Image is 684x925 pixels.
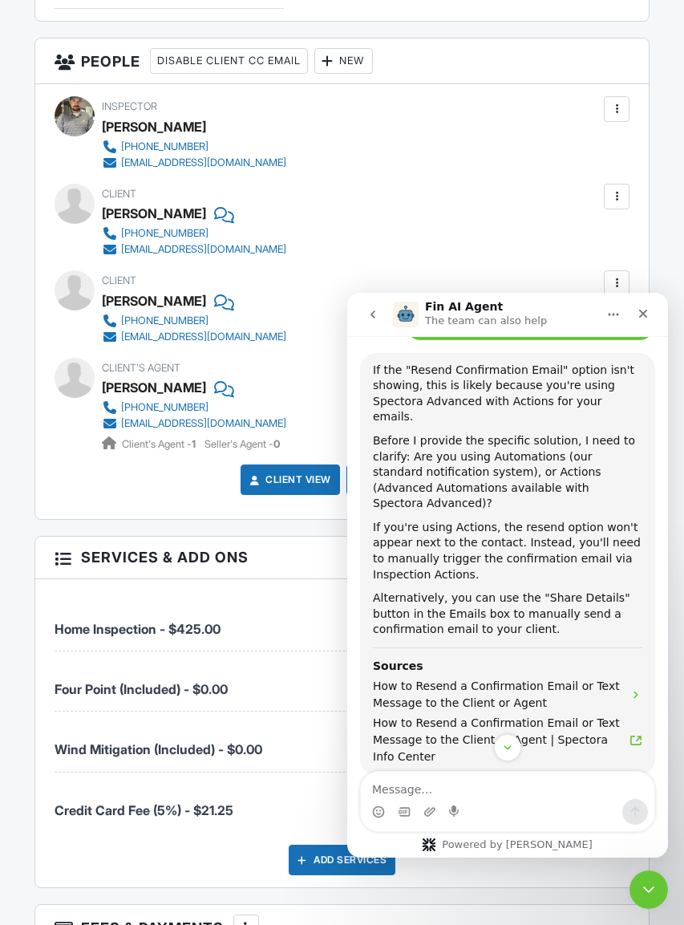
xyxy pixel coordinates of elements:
[121,331,286,343] div: [EMAIL_ADDRESS][DOMAIN_NAME]
[55,651,630,712] li: Manual fee: Four Point (Included)
[102,201,206,225] div: [PERSON_NAME]
[35,537,650,578] h3: Services & Add ons
[55,591,630,651] li: Manual fee: Home Inspection
[55,802,233,818] span: Credit Card Fee (5%) - $21.25
[192,438,196,450] strong: 1
[55,621,221,637] span: Home Inspection - $425.00
[55,712,630,772] li: Manual fee: Wind Mitigation (Included)
[102,313,286,329] a: [PHONE_NUMBER]
[102,289,206,313] div: [PERSON_NAME]
[102,416,286,432] a: [EMAIL_ADDRESS][DOMAIN_NAME]
[122,438,198,450] span: Client's Agent -
[121,140,208,153] div: [PHONE_NUMBER]
[246,472,331,488] a: Client View
[102,362,180,374] span: Client's Agent
[55,773,630,832] li: Manual fee: Credit Card Fee (5%)
[289,845,395,875] div: Add Services
[121,314,208,327] div: [PHONE_NUMBER]
[121,417,286,430] div: [EMAIL_ADDRESS][DOMAIN_NAME]
[102,241,286,258] a: [EMAIL_ADDRESS][DOMAIN_NAME]
[273,438,280,450] strong: 0
[150,48,308,74] div: Disable Client CC Email
[102,400,286,416] a: [PHONE_NUMBER]
[102,139,286,155] a: [PHONE_NUMBER]
[102,274,136,286] span: Client
[102,115,206,139] div: [PERSON_NAME]
[204,438,280,450] span: Seller's Agent -
[121,243,286,256] div: [EMAIL_ADDRESS][DOMAIN_NAME]
[121,156,286,169] div: [EMAIL_ADDRESS][DOMAIN_NAME]
[121,227,208,240] div: [PHONE_NUMBER]
[314,48,373,74] div: New
[55,741,262,757] span: Wind Mitigation (Included) - $0.00
[102,375,206,400] a: [PERSON_NAME]
[102,329,286,345] a: [EMAIL_ADDRESS][DOMAIN_NAME]
[102,155,286,171] a: [EMAIL_ADDRESS][DOMAIN_NAME]
[102,100,157,112] span: Inspector
[35,39,650,84] h3: People
[102,225,286,241] a: [PHONE_NUMBER]
[347,293,668,858] iframe: Intercom live chat
[102,188,136,200] span: Client
[121,401,208,414] div: [PHONE_NUMBER]
[629,870,668,909] iframe: Intercom live chat
[55,681,228,697] span: Four Point (Included) - $0.00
